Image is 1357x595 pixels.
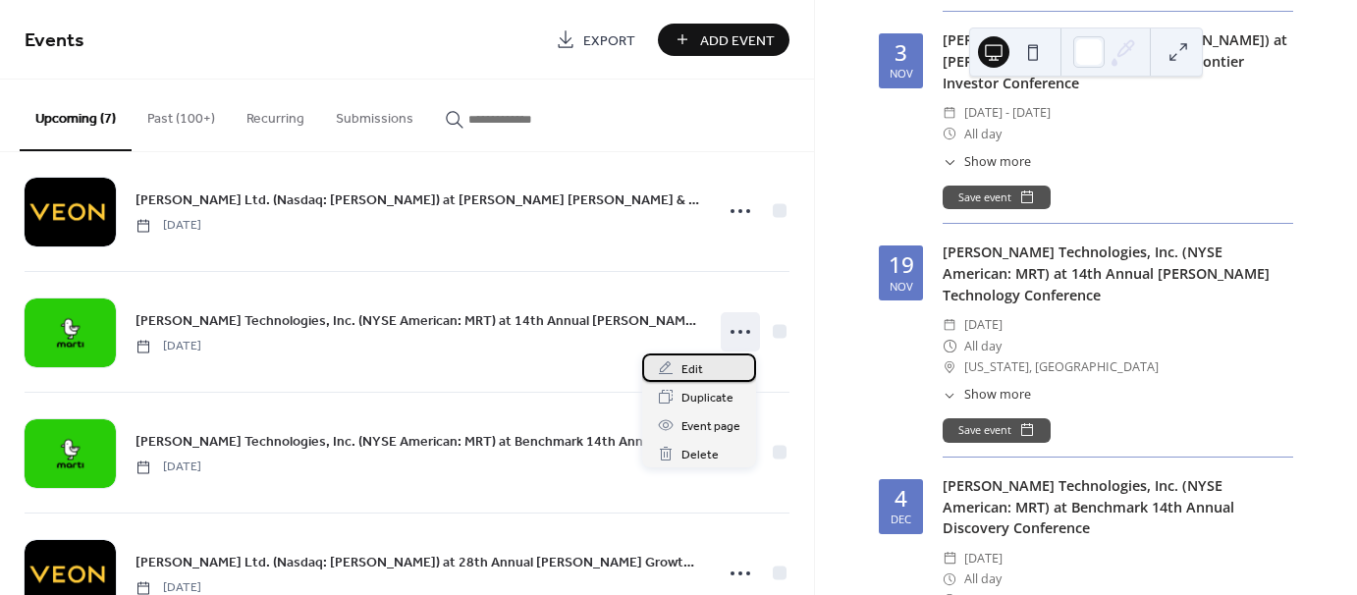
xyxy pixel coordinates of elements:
[132,80,231,149] button: Past (100+)
[658,24,789,56] button: Add Event
[943,356,956,377] div: ​
[943,153,956,172] div: ​
[895,488,907,511] div: 4
[943,153,1031,172] button: ​Show more
[889,254,914,277] div: 19
[136,459,201,476] span: [DATE]
[943,548,956,568] div: ​
[20,80,132,151] button: Upcoming (7)
[943,386,1031,405] button: ​Show more
[320,80,429,149] button: Submissions
[136,217,201,235] span: [DATE]
[136,311,701,332] span: [PERSON_NAME] Technologies, Inc. (NYSE American: MRT) at 14th Annual [PERSON_NAME] Technology Con...
[136,189,701,211] a: [PERSON_NAME] Ltd. (Nasdaq: [PERSON_NAME]) at [PERSON_NAME] [PERSON_NAME] & Frontier Investor Con...
[136,430,701,453] a: [PERSON_NAME] Technologies, Inc. (NYSE American: MRT) at Benchmark 14th Annual Discovery Conference
[681,388,733,408] span: Duplicate
[964,568,1002,589] span: All day
[890,281,913,292] div: Nov
[964,386,1031,405] span: Show more
[943,186,1051,209] button: Save event
[136,309,701,332] a: [PERSON_NAME] Technologies, Inc. (NYSE American: MRT) at 14th Annual [PERSON_NAME] Technology Con...
[681,445,719,465] span: Delete
[583,30,635,51] span: Export
[136,432,701,453] span: [PERSON_NAME] Technologies, Inc. (NYSE American: MRT) at Benchmark 14th Annual Discovery Conference
[943,568,956,589] div: ​
[943,386,956,405] div: ​
[136,338,201,355] span: [DATE]
[943,242,1293,305] div: [PERSON_NAME] Technologies, Inc. (NYSE American: MRT) at 14th Annual [PERSON_NAME] Technology Con...
[136,553,701,573] span: [PERSON_NAME] Ltd. (Nasdaq: [PERSON_NAME]) at 28th Annual [PERSON_NAME] Growth Conference
[964,314,1003,335] span: [DATE]
[964,153,1031,172] span: Show more
[964,356,1159,377] span: [US_STATE], [GEOGRAPHIC_DATA]
[943,336,956,356] div: ​
[541,24,650,56] a: Export
[943,418,1051,442] button: Save event
[891,514,911,524] div: Dec
[964,124,1002,144] span: All day
[943,475,1293,539] div: [PERSON_NAME] Technologies, Inc. (NYSE American: MRT) at Benchmark 14th Annual Discovery Conference
[136,190,701,211] span: [PERSON_NAME] Ltd. (Nasdaq: [PERSON_NAME]) at [PERSON_NAME] [PERSON_NAME] & Frontier Investor Con...
[231,80,320,149] button: Recurring
[895,42,907,65] div: 3
[964,336,1002,356] span: All day
[890,68,913,79] div: Nov
[943,124,956,144] div: ​
[943,29,1293,93] div: [PERSON_NAME] Ltd. (Nasdaq: [PERSON_NAME]) at [PERSON_NAME] [PERSON_NAME] & Frontier Investor Con...
[700,30,775,51] span: Add Event
[681,359,703,380] span: Edit
[681,416,740,437] span: Event page
[136,551,701,573] a: [PERSON_NAME] Ltd. (Nasdaq: [PERSON_NAME]) at 28th Annual [PERSON_NAME] Growth Conference
[943,102,956,123] div: ​
[943,314,956,335] div: ​
[964,548,1003,568] span: [DATE]
[25,22,84,60] span: Events
[964,102,1051,123] span: [DATE] - [DATE]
